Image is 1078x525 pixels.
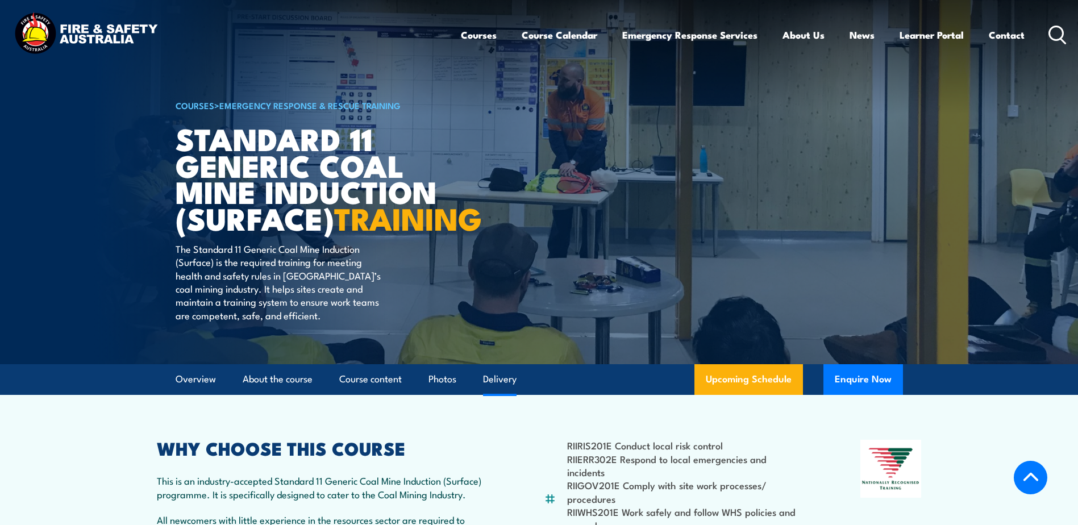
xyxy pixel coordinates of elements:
a: News [850,20,875,50]
h1: Standard 11 Generic Coal Mine Induction (Surface) [176,125,456,231]
a: COURSES [176,99,214,111]
a: Learner Portal [900,20,964,50]
a: Contact [989,20,1025,50]
a: Course content [339,364,402,394]
li: RIIERR302E Respond to local emergencies and incidents [567,452,805,479]
strong: TRAINING [334,194,482,241]
li: RIIRIS201E Conduct local risk control [567,439,805,452]
img: Nationally Recognised Training logo. [860,440,922,498]
a: Course Calendar [522,20,597,50]
a: Overview [176,364,216,394]
a: About the course [243,364,313,394]
a: Upcoming Schedule [694,364,803,395]
p: The Standard 11 Generic Coal Mine Induction (Surface) is the required training for meeting health... [176,242,383,322]
h6: > [176,98,456,112]
a: Photos [428,364,456,394]
button: Enquire Now [823,364,903,395]
a: About Us [783,20,825,50]
p: This is an industry-accepted Standard 11 Generic Coal Mine Induction (Surface) programme. It is s... [157,474,489,501]
a: Emergency Response & Rescue Training [219,99,401,111]
li: RIIGOV201E Comply with site work processes/ procedures [567,478,805,505]
a: Courses [461,20,497,50]
a: Emergency Response Services [622,20,757,50]
a: Delivery [483,364,517,394]
h2: WHY CHOOSE THIS COURSE [157,440,489,456]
